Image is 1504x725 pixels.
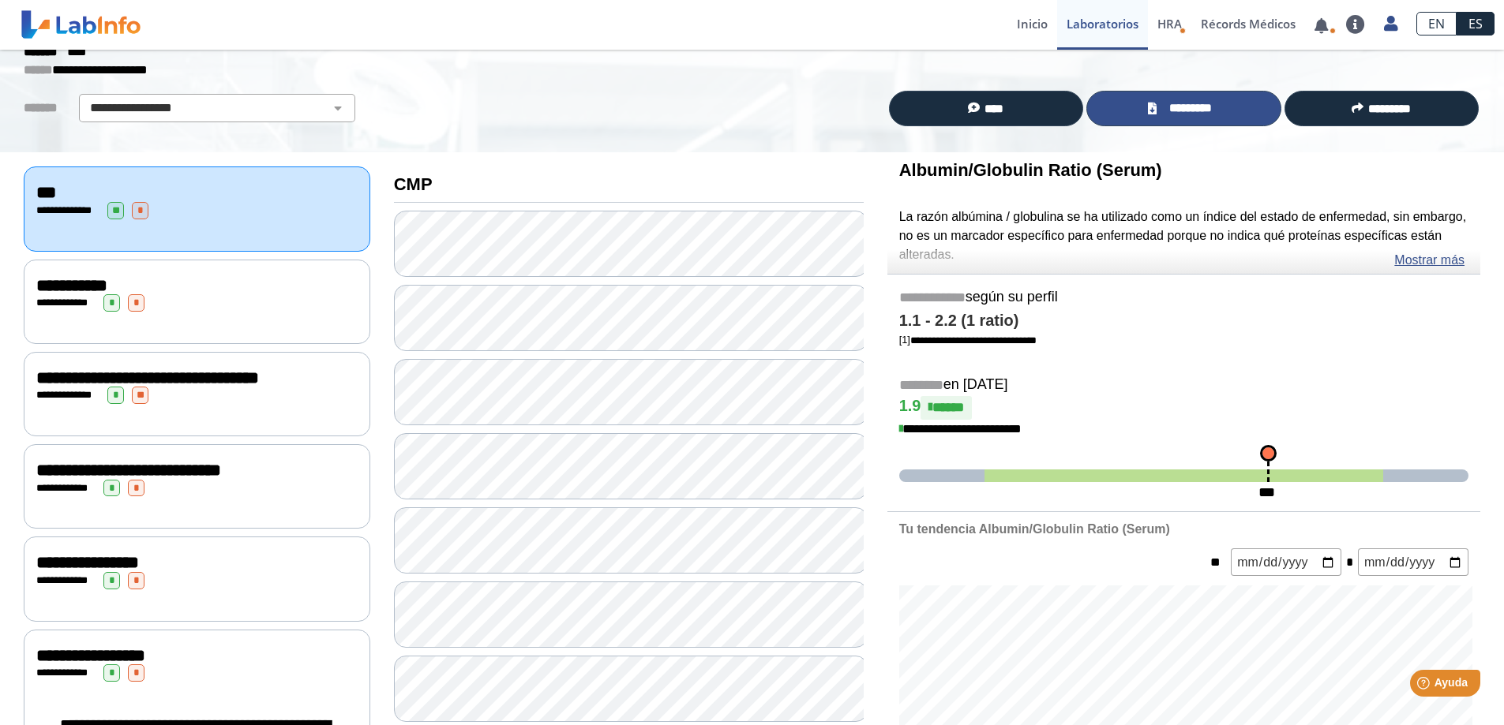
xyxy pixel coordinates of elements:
a: [1] [899,334,1037,346]
span: HRA [1157,16,1182,32]
b: Tu tendencia Albumin/Globulin Ratio (Serum) [899,522,1170,536]
input: mm/dd/yyyy [1358,548,1468,576]
h5: según su perfil [899,289,1468,307]
a: Mostrar más [1394,251,1465,270]
h4: 1.1 - 2.2 (1 ratio) [899,312,1468,331]
a: EN [1416,12,1457,36]
input: mm/dd/yyyy [1231,548,1341,576]
p: La razón albúmina / globulina se ha utilizado como un índice del estado de enfermedad, sin embarg... [899,207,1468,264]
b: CMP [394,174,433,194]
b: Albumin/Globulin Ratio (Serum) [899,160,1162,180]
iframe: Help widget launcher [1363,663,1487,708]
a: ES [1457,12,1495,36]
h5: en [DATE] [899,376,1468,394]
h4: 1.9 [899,396,1468,420]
